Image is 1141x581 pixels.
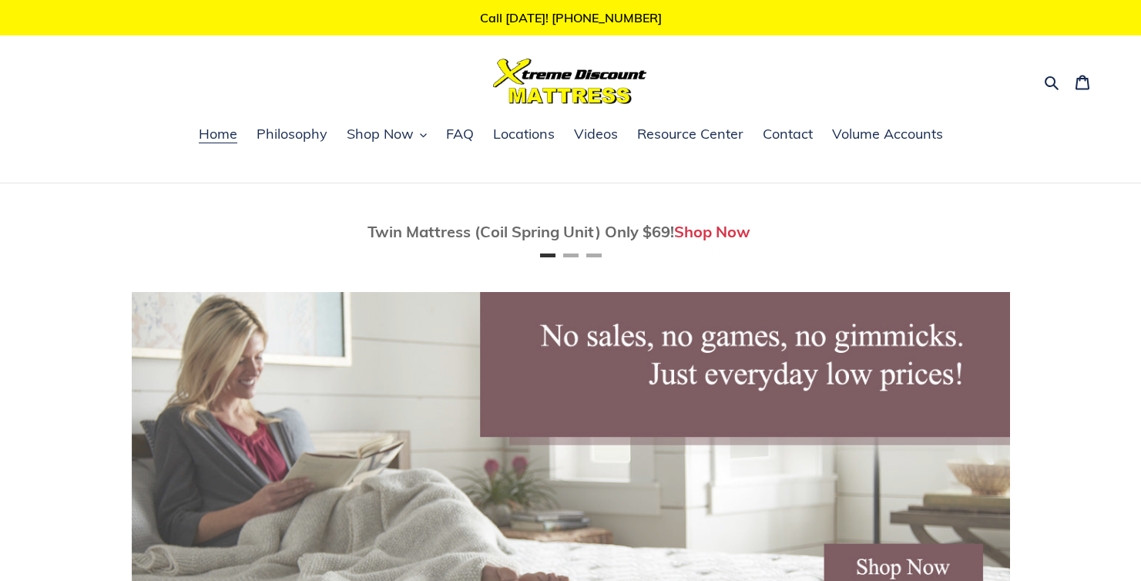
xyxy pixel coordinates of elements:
button: Page 3 [586,254,602,257]
a: Shop Now [674,222,750,241]
span: Home [199,125,237,143]
button: Page 1 [540,254,555,257]
span: Resource Center [637,125,743,143]
span: Contact [763,125,813,143]
span: Volume Accounts [832,125,943,143]
a: Locations [485,123,562,146]
span: Locations [493,125,555,143]
img: Xtreme Discount Mattress [493,59,647,104]
a: Home [191,123,245,146]
button: Shop Now [339,123,435,146]
span: Videos [574,125,618,143]
span: Twin Mattress (Coil Spring Unit) Only $69! [367,222,674,241]
a: Philosophy [249,123,335,146]
a: FAQ [438,123,482,146]
a: Volume Accounts [824,123,951,146]
button: Page 2 [563,254,579,257]
a: Contact [755,123,821,146]
span: Philosophy [257,125,327,143]
a: Resource Center [629,123,751,146]
span: FAQ [446,125,474,143]
a: Videos [566,123,626,146]
span: Shop Now [347,125,414,143]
